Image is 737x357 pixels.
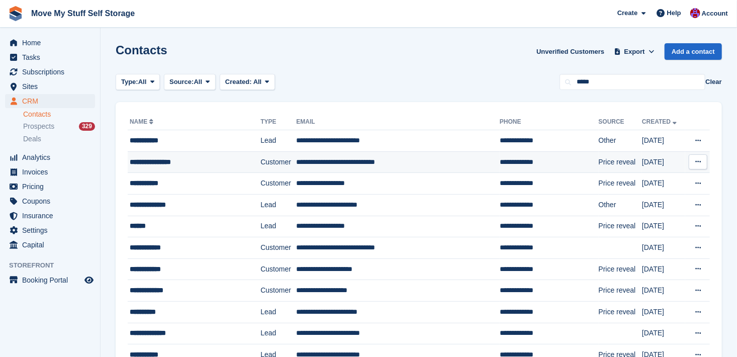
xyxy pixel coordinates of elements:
[599,280,642,302] td: Price reveal
[22,194,82,208] span: Coupons
[22,209,82,223] span: Insurance
[260,151,296,173] td: Customer
[169,77,194,87] span: Source:
[138,77,147,87] span: All
[642,323,685,344] td: [DATE]
[22,79,82,94] span: Sites
[5,94,95,108] a: menu
[500,114,598,130] th: Phone
[22,36,82,50] span: Home
[225,78,252,85] span: Created:
[5,238,95,252] a: menu
[253,78,262,85] span: All
[690,8,700,18] img: Carrie Machin
[617,8,637,18] span: Create
[27,5,139,22] a: Move My Stuff Self Storage
[599,194,642,216] td: Other
[612,43,657,60] button: Export
[8,6,23,21] img: stora-icon-8386f47178a22dfd0bd8f6a31ec36ba5ce8667c1dd55bd0f319d3a0aa187defe.svg
[9,260,100,271] span: Storefront
[599,301,642,323] td: Price reveal
[599,130,642,152] td: Other
[22,150,82,164] span: Analytics
[642,301,685,323] td: [DATE]
[22,223,82,237] span: Settings
[260,194,296,216] td: Lead
[642,118,679,125] a: Created
[23,134,41,144] span: Deals
[702,9,728,19] span: Account
[532,43,608,60] a: Unverified Customers
[260,114,296,130] th: Type
[22,94,82,108] span: CRM
[642,173,685,195] td: [DATE]
[83,274,95,286] a: Preview store
[260,258,296,280] td: Customer
[194,77,203,87] span: All
[260,216,296,237] td: Lead
[260,237,296,259] td: Customer
[22,273,82,287] span: Booking Portal
[599,216,642,237] td: Price reveal
[164,74,216,91] button: Source: All
[22,180,82,194] span: Pricing
[79,122,95,131] div: 329
[260,323,296,344] td: Lead
[5,209,95,223] a: menu
[260,130,296,152] td: Lead
[260,301,296,323] td: Lead
[599,114,642,130] th: Source
[5,223,95,237] a: menu
[642,216,685,237] td: [DATE]
[121,77,138,87] span: Type:
[5,65,95,79] a: menu
[599,173,642,195] td: Price reveal
[23,134,95,144] a: Deals
[642,258,685,280] td: [DATE]
[260,280,296,302] td: Customer
[296,114,500,130] th: Email
[599,151,642,173] td: Price reveal
[22,50,82,64] span: Tasks
[642,194,685,216] td: [DATE]
[599,258,642,280] td: Price reveal
[667,8,681,18] span: Help
[642,280,685,302] td: [DATE]
[22,238,82,252] span: Capital
[23,122,54,131] span: Prospects
[5,273,95,287] a: menu
[23,121,95,132] a: Prospects 329
[705,77,722,87] button: Clear
[5,150,95,164] a: menu
[5,36,95,50] a: menu
[22,165,82,179] span: Invoices
[5,50,95,64] a: menu
[23,110,95,119] a: Contacts
[116,43,167,57] h1: Contacts
[665,43,722,60] a: Add a contact
[116,74,160,91] button: Type: All
[22,65,82,79] span: Subscriptions
[5,165,95,179] a: menu
[130,118,155,125] a: Name
[220,74,275,91] button: Created: All
[642,237,685,259] td: [DATE]
[5,180,95,194] a: menu
[5,194,95,208] a: menu
[5,79,95,94] a: menu
[642,151,685,173] td: [DATE]
[624,47,645,57] span: Export
[260,173,296,195] td: Customer
[642,130,685,152] td: [DATE]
